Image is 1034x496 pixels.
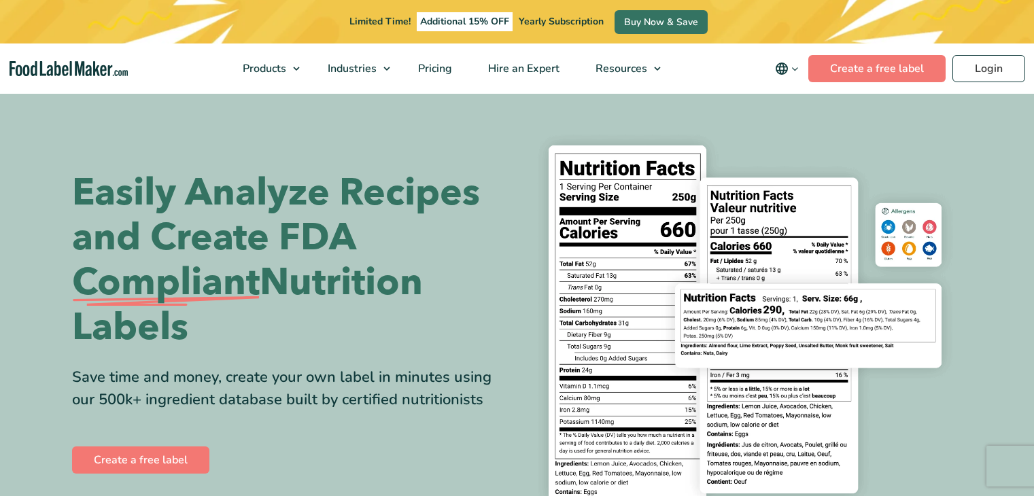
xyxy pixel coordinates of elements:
[578,43,668,94] a: Resources
[400,43,467,94] a: Pricing
[349,15,411,28] span: Limited Time!
[417,12,513,31] span: Additional 15% OFF
[310,43,397,94] a: Industries
[519,15,604,28] span: Yearly Subscription
[470,43,574,94] a: Hire an Expert
[72,171,507,350] h1: Easily Analyze Recipes and Create FDA Nutrition Labels
[72,260,260,305] span: Compliant
[72,446,209,474] a: Create a free label
[591,61,649,76] span: Resources
[72,366,507,411] div: Save time and money, create your own label in minutes using our 500k+ ingredient database built b...
[808,55,946,82] a: Create a free label
[239,61,288,76] span: Products
[324,61,378,76] span: Industries
[952,55,1025,82] a: Login
[414,61,453,76] span: Pricing
[484,61,561,76] span: Hire an Expert
[615,10,708,34] a: Buy Now & Save
[225,43,307,94] a: Products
